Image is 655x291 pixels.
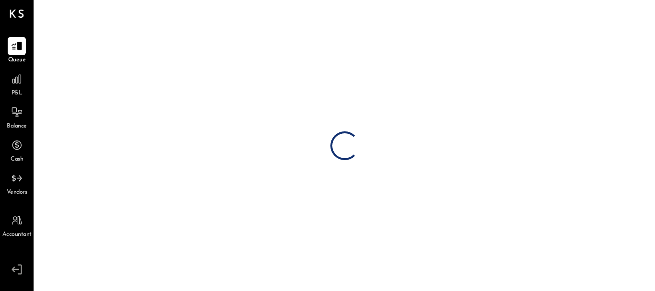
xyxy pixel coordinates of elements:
[12,89,23,98] span: P&L
[2,231,32,239] span: Accountant
[7,188,27,197] span: Vendors
[0,136,33,164] a: Cash
[7,122,27,131] span: Balance
[0,169,33,197] a: Vendors
[8,56,26,65] span: Queue
[0,211,33,239] a: Accountant
[11,155,23,164] span: Cash
[0,70,33,98] a: P&L
[0,103,33,131] a: Balance
[0,37,33,65] a: Queue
